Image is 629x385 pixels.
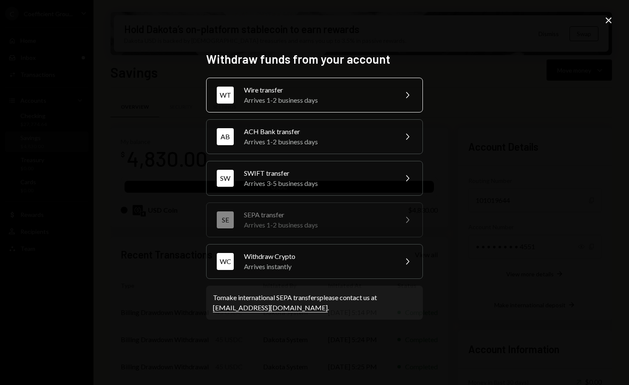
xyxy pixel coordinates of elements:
div: SE [217,211,234,228]
button: ABACH Bank transferArrives 1-2 business days [206,119,423,154]
div: AB [217,128,234,145]
div: SW [217,170,234,187]
div: WT [217,87,234,104]
div: Arrives 1-2 business days [244,95,392,105]
div: ACH Bank transfer [244,126,392,137]
div: SEPA transfer [244,210,392,220]
div: Arrives 1-2 business days [244,137,392,147]
a: [EMAIL_ADDRESS][DOMAIN_NAME] [213,304,328,312]
div: SWIFT transfer [244,168,392,178]
div: Arrives 1-2 business days [244,220,392,230]
button: WCWithdraw CryptoArrives instantly [206,244,423,279]
div: Arrives 3-5 business days [244,178,392,188]
h2: Withdraw funds from your account [206,51,423,67]
button: WTWire transferArrives 1-2 business days [206,78,423,112]
div: To make international SEPA transfers please contact us at . [213,292,416,313]
div: Withdraw Crypto [244,251,392,261]
div: Wire transfer [244,85,392,95]
button: SWSWIFT transferArrives 3-5 business days [206,161,423,196]
div: WC [217,253,234,270]
button: SESEPA transferArrives 1-2 business days [206,202,423,237]
div: Arrives instantly [244,261,392,272]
